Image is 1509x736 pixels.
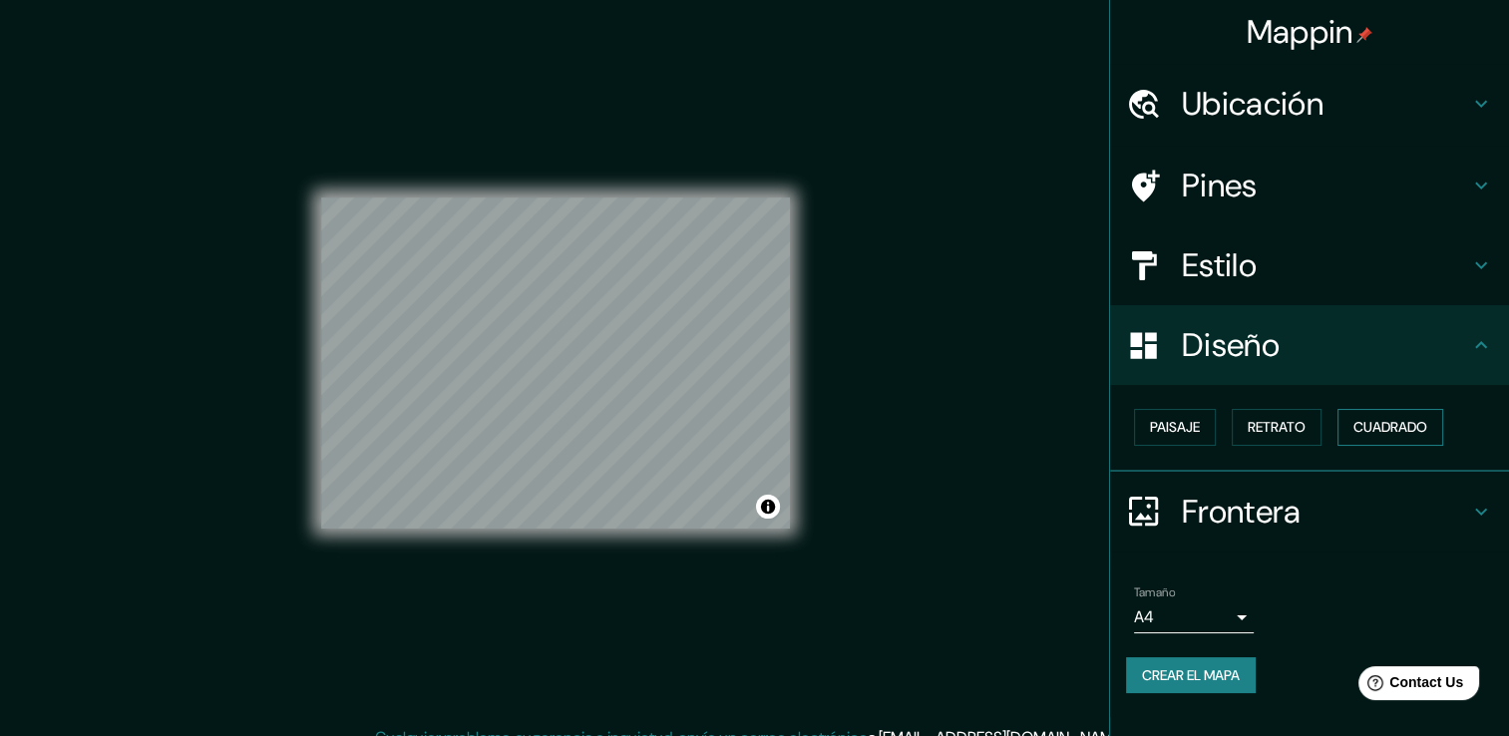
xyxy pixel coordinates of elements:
div: Ubicación [1110,64,1509,144]
div: Estilo [1110,225,1509,305]
img: pin-icon.png [1356,27,1372,43]
canvas: Mapa [321,197,790,529]
button: Retrato [1232,409,1321,446]
h4: Diseño [1182,325,1469,365]
h4: Ubicación [1182,84,1469,124]
div: Frontera [1110,472,1509,552]
div: A4 [1134,601,1254,633]
font: Retrato [1248,415,1306,440]
label: Tamaño [1134,583,1175,600]
font: Paisaje [1150,415,1200,440]
h4: Estilo [1182,245,1469,285]
button: Crear el mapa [1126,657,1256,694]
font: Cuadrado [1353,415,1427,440]
button: Alternar atribución [756,495,780,519]
button: Paisaje [1134,409,1216,446]
font: Crear el mapa [1142,663,1240,688]
button: Cuadrado [1337,409,1443,446]
h4: Pines [1182,166,1469,205]
div: Pines [1110,146,1509,225]
font: Mappin [1247,11,1353,53]
iframe: Help widget launcher [1331,658,1487,714]
h4: Frontera [1182,492,1469,532]
div: Diseño [1110,305,1509,385]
